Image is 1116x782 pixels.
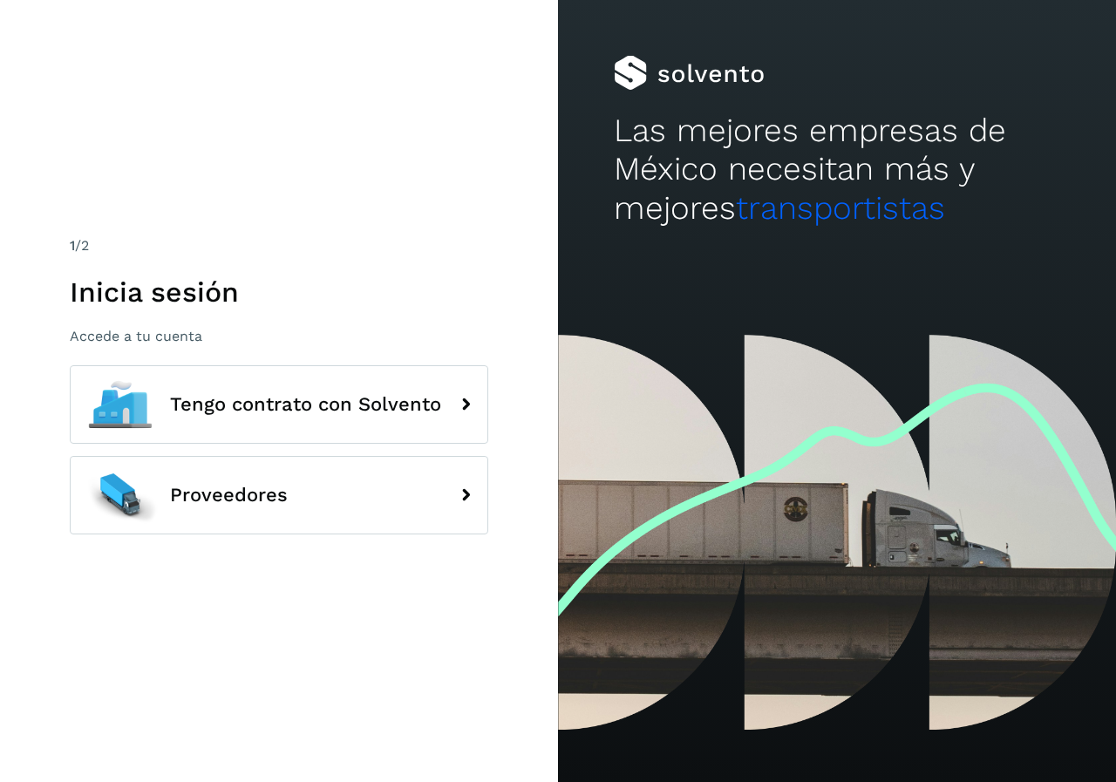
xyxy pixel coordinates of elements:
[614,112,1060,228] h2: Las mejores empresas de México necesitan más y mejores
[170,485,288,506] span: Proveedores
[736,189,945,227] span: transportistas
[70,275,488,309] h1: Inicia sesión
[70,237,75,254] span: 1
[70,235,488,256] div: /2
[170,394,441,415] span: Tengo contrato con Solvento
[70,365,488,444] button: Tengo contrato con Solvento
[70,328,488,344] p: Accede a tu cuenta
[70,456,488,534] button: Proveedores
